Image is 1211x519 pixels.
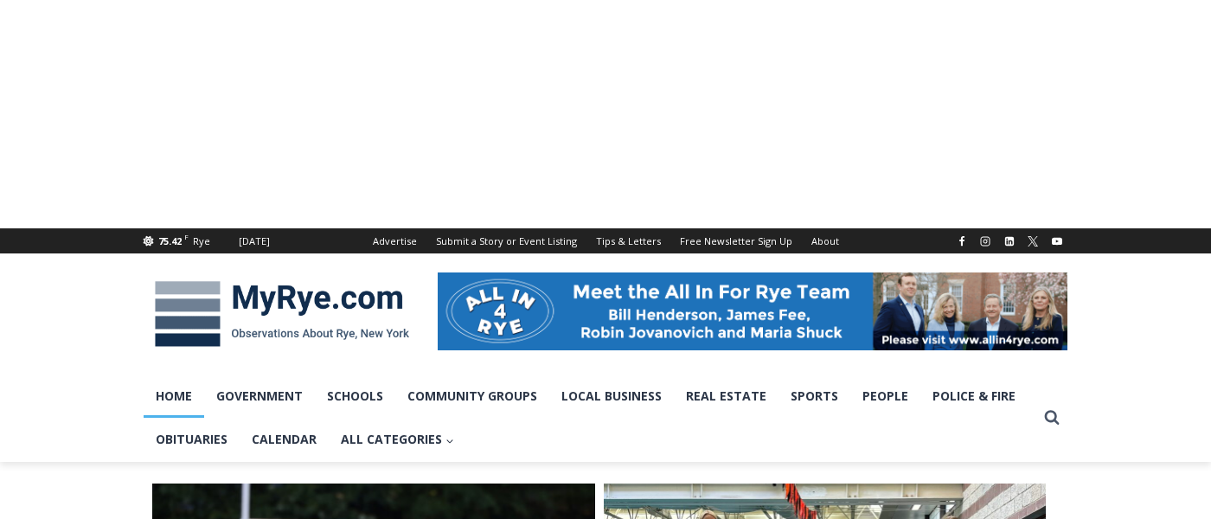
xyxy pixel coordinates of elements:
a: Advertise [363,228,426,253]
a: Linkedin [999,231,1020,252]
div: [DATE] [239,234,270,249]
a: Free Newsletter Sign Up [670,228,802,253]
a: Sports [778,375,850,418]
a: Submit a Story or Event Listing [426,228,586,253]
div: Rye [193,234,210,249]
a: Government [204,375,315,418]
a: Calendar [240,418,329,461]
a: Facebook [951,231,972,252]
a: Community Groups [395,375,549,418]
a: YouTube [1047,231,1067,252]
a: Home [144,375,204,418]
span: 75.42 [158,234,182,247]
a: People [850,375,920,418]
a: Schools [315,375,395,418]
a: X [1022,231,1043,252]
img: MyRye.com [144,269,420,359]
a: About [802,228,849,253]
a: Local Business [549,375,674,418]
a: Real Estate [674,375,778,418]
a: Instagram [975,231,996,252]
span: F [184,232,189,241]
img: All in for Rye [438,272,1067,350]
a: Police & Fire [920,375,1028,418]
a: Obituaries [144,418,240,461]
button: View Search Form [1036,402,1067,433]
a: All Categories [329,418,466,461]
span: All Categories [341,430,454,449]
a: Tips & Letters [586,228,670,253]
nav: Primary Navigation [144,375,1036,462]
nav: Secondary Navigation [363,228,849,253]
